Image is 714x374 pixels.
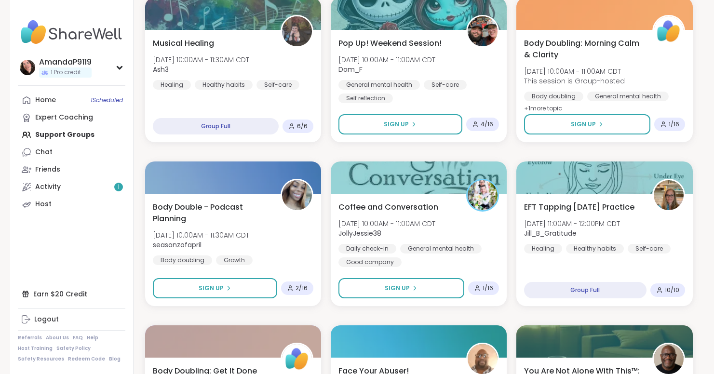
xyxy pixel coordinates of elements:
a: Logout [18,311,125,328]
img: Jill_B_Gratitude [654,180,684,210]
div: Logout [34,315,59,324]
div: Friends [35,165,60,174]
div: Body doubling [153,255,212,265]
div: Home [35,95,56,105]
a: Host [18,196,125,213]
b: Dom_F [338,65,363,74]
span: 2 / 16 [296,284,308,292]
button: Sign Up [153,278,277,298]
span: Sign Up [384,120,409,129]
span: [DATE] 10:00AM - 11:00AM CDT [338,219,435,228]
div: Chat [35,147,53,157]
span: 1 Pro credit [51,68,81,77]
div: Growth [216,255,253,265]
div: Self-care [424,80,467,90]
span: Body Doubling: Morning Calm & Clarity [524,38,641,61]
button: Sign Up [338,114,462,134]
span: 10 / 10 [665,286,679,294]
span: Sign Up [571,120,596,129]
b: Ash3 [153,65,169,74]
div: Healthy habits [195,80,253,90]
img: seasonzofapril [282,180,312,210]
span: This session is Group-hosted [524,76,625,86]
img: Ash3 [282,16,312,46]
span: Sign Up [199,284,224,293]
button: Sign Up [524,114,650,134]
a: Safety Policy [56,345,91,352]
span: Musical Healing [153,38,214,49]
div: Healing [524,244,562,254]
b: JollyJessie38 [338,228,381,238]
span: 1 [118,183,120,191]
a: Blog [109,356,121,362]
div: Expert Coaching [35,113,93,122]
span: [DATE] 10:00AM - 11:30AM CDT [153,55,249,65]
div: Group Full [153,118,279,134]
img: ShareWell [654,16,684,46]
div: Healthy habits [566,244,624,254]
span: 1 / 16 [669,120,679,128]
span: Coffee and Conversation [338,201,438,213]
a: Redeem Code [68,356,105,362]
a: Friends [18,161,125,178]
div: Host [35,200,52,209]
div: Self reflection [338,93,393,103]
span: 1 / 16 [483,284,493,292]
div: Healing [153,80,191,90]
div: Group Full [524,282,646,298]
b: seasonzofapril [153,240,202,250]
img: JonathanListens [654,344,684,374]
span: Body Double - Podcast Planning [153,201,270,225]
a: Help [87,334,98,341]
img: ShareWell Nav Logo [18,15,125,49]
span: 6 / 6 [297,122,308,130]
div: Self-care [256,80,299,90]
a: About Us [46,334,69,341]
a: Home1Scheduled [18,92,125,109]
div: Body doubling [524,92,583,101]
div: General mental health [587,92,669,101]
img: ShareWell [282,344,312,374]
a: Expert Coaching [18,109,125,126]
span: [DATE] 11:00AM - 12:00PM CDT [524,219,620,228]
img: dougr2026 [468,344,498,374]
div: Earn $20 Credit [18,285,125,303]
div: General mental health [400,244,482,254]
b: Jill_B_Gratitude [524,228,577,238]
span: [DATE] 10:00AM - 11:30AM CDT [153,230,249,240]
a: FAQ [73,334,83,341]
button: Sign Up [338,278,464,298]
div: Self-care [628,244,671,254]
div: Daily check-in [338,244,396,254]
a: Safety Resources [18,356,64,362]
a: Referrals [18,334,42,341]
a: Activity1 [18,178,125,196]
span: [DATE] 10:00AM - 11:00AM CDT [524,67,625,76]
img: JollyJessie38 [468,180,498,210]
div: AmandaP9119 [39,57,92,67]
span: Sign Up [385,284,410,293]
div: Activity [35,182,61,192]
span: Pop Up! Weekend Session! [338,38,442,49]
div: General mental health [338,80,420,90]
span: 4 / 16 [481,120,493,128]
div: Good company [338,257,402,267]
img: AmandaP9119 [20,60,35,75]
a: Host Training [18,345,53,352]
span: EFT Tapping [DATE] Practice [524,201,634,213]
span: [DATE] 10:00AM - 11:00AM CDT [338,55,435,65]
a: Chat [18,144,125,161]
span: 1 Scheduled [91,96,123,104]
img: Dom_F [468,16,498,46]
